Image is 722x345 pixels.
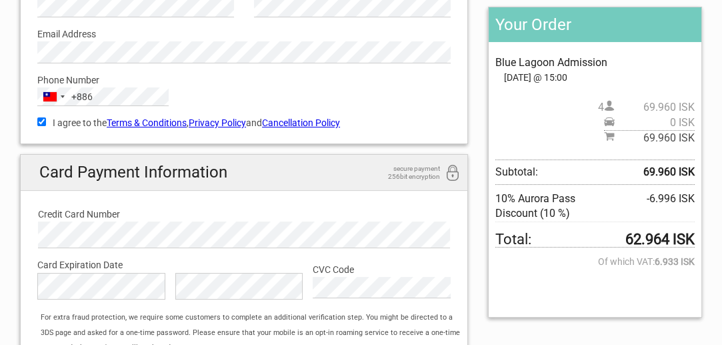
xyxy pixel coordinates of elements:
label: Credit Card Number [38,207,450,222]
a: Terms & Conditions [107,117,187,128]
i: 256bit encryption [445,165,461,183]
h2: Your Order [489,7,701,42]
strong: 6.933 ISK [655,254,695,269]
button: Selected country [38,88,93,105]
strong: 69.960 ISK [643,165,695,180]
label: I agree to the , and [37,115,451,130]
label: CVC Code [313,262,451,277]
strong: 62.964 ISK [625,232,695,247]
a: Privacy Policy [189,117,246,128]
span: Of which VAT: [495,254,695,269]
span: 0 ISK [615,115,695,130]
span: 10% Aurora Pass Discount (10 %) [495,192,615,222]
span: Blue Lagoon Admission [495,56,607,69]
label: Email Address [37,27,451,41]
p: We're away right now. Please check back later! [19,23,151,34]
span: 69.960 ISK [615,131,695,145]
span: [DATE] @ 15:00 [495,70,695,85]
span: 69.960 ISK [615,100,695,115]
a: Cancellation Policy [262,117,340,128]
span: 4 person(s) [598,100,695,115]
div: +886 [71,89,93,104]
button: Open LiveChat chat widget [153,21,169,37]
span: Total to be paid [495,232,695,248]
span: secure payment 256bit encryption [373,165,440,181]
span: -6.996 ISK [647,192,695,222]
label: Card Expiration Date [37,258,451,272]
label: Phone Number [37,73,451,87]
span: Subtotal [495,159,695,185]
h2: Card Payment Information [21,155,467,190]
span: Pickup price [604,115,695,130]
span: Subtotal [604,130,695,145]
